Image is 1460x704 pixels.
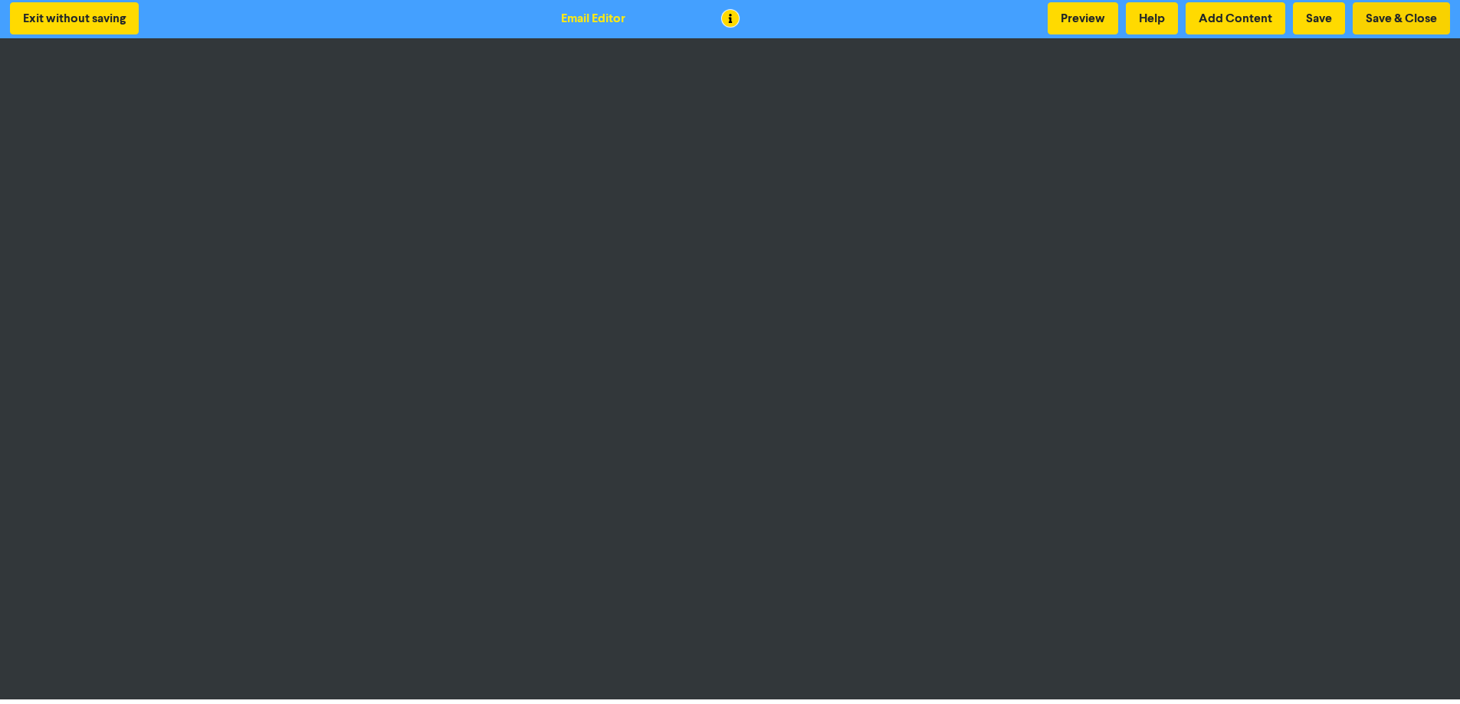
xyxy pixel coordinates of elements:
button: Add Content [1186,2,1285,34]
button: Preview [1048,2,1118,34]
button: Exit without saving [10,2,139,34]
button: Save [1293,2,1345,34]
button: Save & Close [1353,2,1450,34]
div: Email Editor [561,9,625,28]
button: Help [1126,2,1178,34]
